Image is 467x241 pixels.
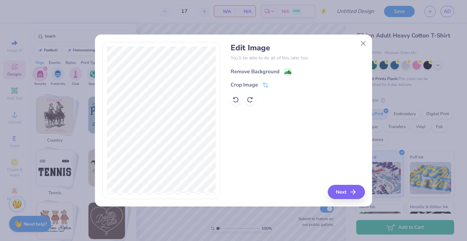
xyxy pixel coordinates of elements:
[231,43,365,53] h4: Edit Image
[231,68,279,75] div: Remove Background
[328,185,365,199] button: Next
[357,37,369,50] button: Close
[231,81,258,89] div: Crop Image
[231,55,365,61] p: You’ll be able to do all of this later too.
